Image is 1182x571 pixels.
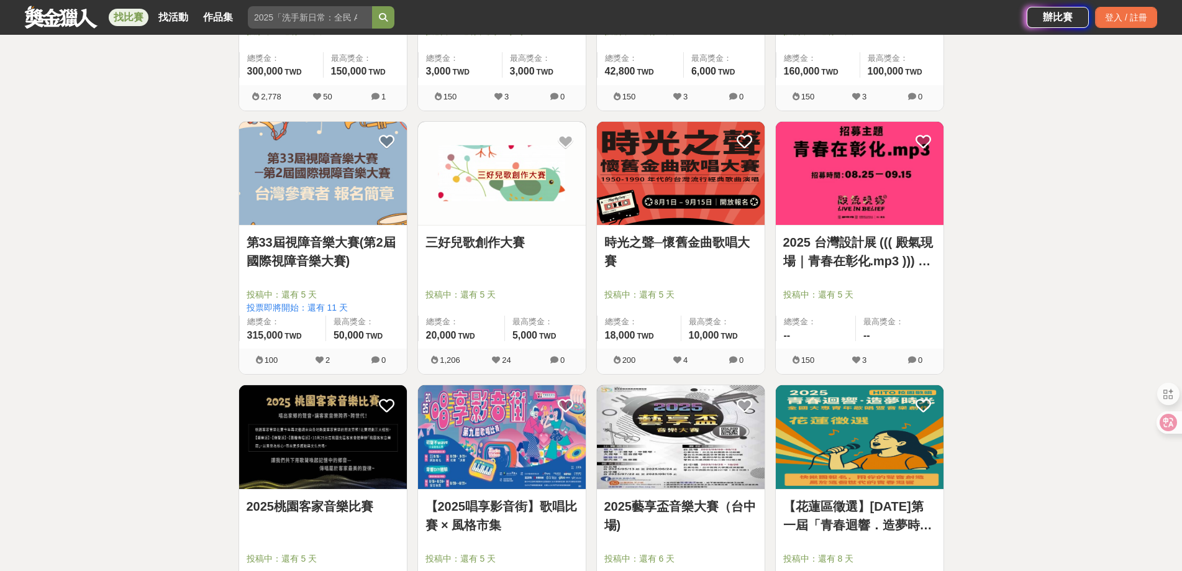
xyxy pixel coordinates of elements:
[783,288,936,301] span: 投稿中：還有 5 天
[691,66,716,76] span: 6,000
[689,316,757,328] span: 最高獎金：
[784,66,820,76] span: 160,000
[539,332,556,340] span: TWD
[604,552,757,565] span: 投稿中：還有 6 天
[198,9,238,26] a: 作品集
[604,233,757,270] a: 時光之聲─懷舊金曲歌唱大賽
[153,9,193,26] a: 找活動
[868,66,904,76] span: 100,000
[739,355,743,365] span: 0
[334,316,399,328] span: 最高獎金：
[689,330,719,340] span: 10,000
[784,330,791,340] span: --
[418,122,586,226] a: Cover Image
[918,92,922,101] span: 0
[622,355,636,365] span: 200
[502,355,511,365] span: 24
[637,332,653,340] span: TWD
[426,52,494,65] span: 總獎金：
[784,52,852,65] span: 總獎金：
[597,385,765,489] img: Cover Image
[239,122,407,226] img: Cover Image
[821,68,838,76] span: TWD
[783,233,936,270] a: 2025 台灣設計展 ((( 殿氣現場｜青春在彰化.mp3 ))) 歌單募集
[683,355,688,365] span: 4
[862,355,866,365] span: 3
[426,330,457,340] span: 20,000
[597,122,765,226] img: Cover Image
[739,92,743,101] span: 0
[247,288,399,301] span: 投稿中：還有 5 天
[239,122,407,226] a: Cover Image
[783,552,936,565] span: 投稿中：還有 8 天
[247,66,283,76] span: 300,000
[605,52,676,65] span: 總獎金：
[605,330,635,340] span: 18,000
[862,92,866,101] span: 3
[366,332,383,340] span: TWD
[458,332,475,340] span: TWD
[512,316,578,328] span: 最高獎金：
[905,68,922,76] span: TWD
[504,92,509,101] span: 3
[426,316,497,328] span: 總獎金：
[453,68,470,76] span: TWD
[418,122,586,226] img: Cover Image
[381,355,386,365] span: 0
[918,355,922,365] span: 0
[418,385,586,489] img: Cover Image
[691,52,757,65] span: 最高獎金：
[863,330,870,340] span: --
[109,9,148,26] a: 找比賽
[248,6,372,29] input: 2025「洗手新日常：全民 ALL IN」洗手歌全台徵選
[784,316,848,328] span: 總獎金：
[637,68,653,76] span: TWD
[1095,7,1157,28] div: 登入 / 註冊
[776,122,943,226] a: Cover Image
[605,66,635,76] span: 42,800
[510,52,578,65] span: 最高獎金：
[425,552,578,565] span: 投稿中：還有 5 天
[537,68,553,76] span: TWD
[247,301,399,314] span: 投票即將開始：還有 11 天
[604,288,757,301] span: 投稿中：還有 5 天
[1027,7,1089,28] a: 辦比賽
[381,92,386,101] span: 1
[597,122,765,226] a: Cover Image
[425,497,578,534] a: 【2025唱享影音街】歌唱比賽 × 風格市集
[426,66,451,76] span: 3,000
[801,355,815,365] span: 150
[443,92,457,101] span: 150
[425,288,578,301] span: 投稿中：還有 5 天
[440,355,460,365] span: 1,206
[325,355,330,365] span: 2
[284,68,301,76] span: TWD
[247,552,399,565] span: 投稿中：還有 5 天
[863,316,936,328] span: 最高獎金：
[368,68,385,76] span: TWD
[247,233,399,270] a: 第33屆視障音樂大賽(第2屆國際視障音樂大賽)
[331,66,367,76] span: 150,000
[683,92,688,101] span: 3
[718,68,735,76] span: TWD
[247,316,318,328] span: 總獎金：
[801,92,815,101] span: 150
[425,233,578,252] a: 三好兒歌創作大賽
[265,355,278,365] span: 100
[776,385,943,489] img: Cover Image
[605,316,673,328] span: 總獎金：
[560,355,565,365] span: 0
[622,92,636,101] span: 150
[868,52,936,65] span: 最高獎金：
[334,330,364,340] span: 50,000
[331,52,399,65] span: 最高獎金：
[560,92,565,101] span: 0
[239,385,407,490] a: Cover Image
[510,66,535,76] span: 3,000
[247,330,283,340] span: 315,000
[512,330,537,340] span: 5,000
[247,52,316,65] span: 總獎金：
